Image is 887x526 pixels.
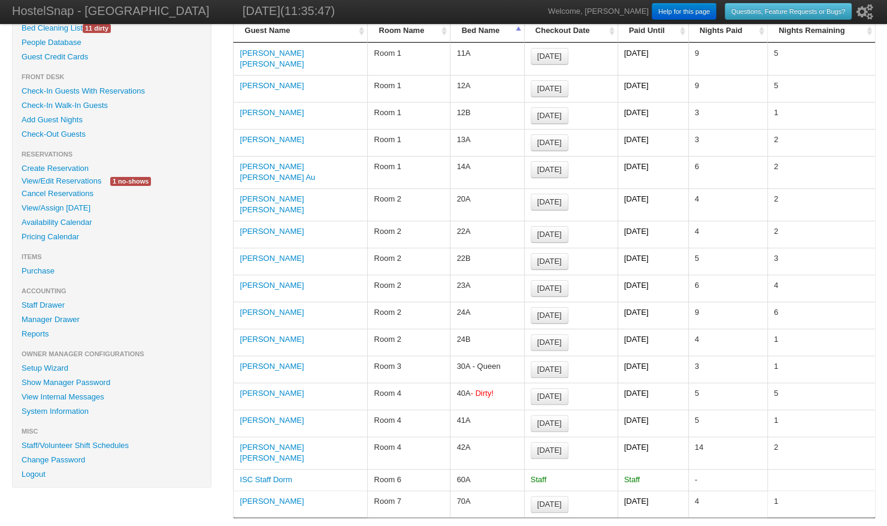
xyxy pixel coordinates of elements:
[240,475,292,484] a: ISC Staff Dorm
[367,469,450,491] td: Room 6
[688,275,767,302] td: 6
[367,491,450,518] td: Room 7
[531,161,568,178] a: [DATE]
[617,491,688,518] td: [DATE]
[450,410,523,437] td: 41A
[240,227,304,236] a: [PERSON_NAME]
[13,361,211,375] a: Setup Wizard
[101,175,160,187] a: 1 no-shows
[688,329,767,356] td: 4
[13,230,211,244] a: Pricing Calendar
[688,410,767,437] td: 5
[240,254,304,263] a: [PERSON_NAME]
[617,410,688,437] td: [DATE]
[367,356,450,383] td: Room 3
[767,102,875,129] td: 1
[367,248,450,275] td: Room 2
[524,19,617,43] th: Checkout Date: activate to sort column ascending
[13,390,211,404] a: View Internal Messages
[531,496,568,513] a: [DATE]
[13,50,211,64] a: Guest Credit Cards
[240,135,304,144] a: [PERSON_NAME]
[367,410,450,437] td: Room 4
[240,162,315,182] a: [PERSON_NAME] [PERSON_NAME] Au
[367,221,450,248] td: Room 2
[767,329,875,356] td: 1
[617,43,688,75] td: [DATE]
[13,250,211,264] li: Items
[367,188,450,221] td: Room 2
[537,284,562,293] span: [DATE]
[531,475,547,484] span: Staff
[13,127,211,142] a: Check-Out Guests
[367,43,450,75] td: Room 1
[450,491,523,518] td: 70A
[83,24,111,33] span: 11 dirty
[617,275,688,302] td: [DATE]
[688,75,767,102] td: 9
[450,19,523,43] th: Bed Name: activate to sort column descending
[617,329,688,356] td: [DATE]
[13,438,211,453] a: Staff/Volunteer Shift Schedules
[767,275,875,302] td: 4
[13,264,211,278] a: Purchase
[450,43,523,75] td: 11A
[617,188,688,221] td: [DATE]
[280,4,335,17] span: (11:35:47)
[13,467,211,482] a: Logout
[367,437,450,469] td: Room 4
[617,302,688,329] td: [DATE]
[531,80,568,97] a: [DATE]
[767,129,875,156] td: 2
[767,43,875,75] td: 5
[13,187,211,201] a: Cancel Reservations
[450,356,523,383] td: 30A - Queen
[531,307,568,324] a: [DATE]
[367,329,450,356] td: Room 2
[13,453,211,467] a: Change Password
[537,197,562,206] span: [DATE]
[13,70,211,84] li: Front Desk
[240,335,304,344] a: [PERSON_NAME]
[767,156,875,188] td: 2
[617,248,688,275] td: [DATE]
[13,215,211,230] a: Availability Calendar
[617,19,688,43] th: Paid Until: activate to sort column ascending
[240,389,304,398] a: [PERSON_NAME]
[13,21,211,35] a: Bed Cleaning List11 dirty
[367,275,450,302] td: Room 2
[617,383,688,410] td: [DATE]
[450,275,523,302] td: 23A
[233,19,367,43] th: Guest Name: activate to sort column ascending
[13,147,211,161] li: Reservations
[240,281,304,290] a: [PERSON_NAME]
[471,389,494,398] span: - Dirty!
[617,129,688,156] td: [DATE]
[13,375,211,390] a: Show Manager Password
[13,284,211,298] li: Accounting
[531,361,568,378] a: [DATE]
[537,446,562,455] span: [DATE]
[367,102,450,129] td: Room 1
[367,75,450,102] td: Room 1
[367,156,450,188] td: Room 1
[13,347,211,361] li: Owner Manager Configurations
[13,35,211,50] a: People Database
[531,48,568,65] a: [DATE]
[537,111,562,120] span: [DATE]
[531,226,568,243] a: [DATE]
[617,437,688,469] td: [DATE]
[688,43,767,75] td: 9
[13,312,211,327] a: Manager Drawer
[13,84,211,98] a: Check-In Guests With Reservations
[617,75,688,102] td: [DATE]
[240,497,304,506] a: [PERSON_NAME]
[688,156,767,188] td: 6
[688,221,767,248] td: 4
[617,102,688,129] td: [DATE]
[450,221,523,248] td: 22A
[537,230,562,239] span: [DATE]
[240,108,304,117] a: [PERSON_NAME]
[537,257,562,266] span: [DATE]
[450,302,523,329] td: 24A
